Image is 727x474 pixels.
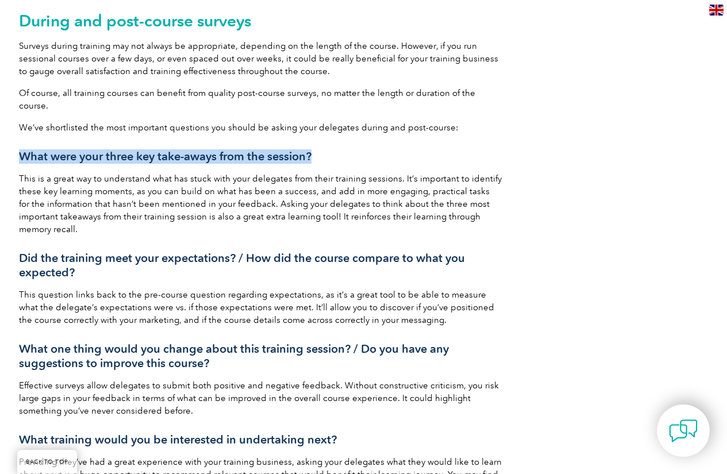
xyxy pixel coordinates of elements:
h3: What training would you be interested in undertaking next? [19,433,502,447]
h3: What one thing would you change about this training session? / Do you have any suggestions to imp... [19,342,502,371]
h3: Did the training meet your expectations? / How did the course compare to what you expected? [19,251,502,280]
img: en [709,5,724,16]
h3: What were your three key take-aways from the session? [19,149,502,164]
p: Surveys during training may not always be appropriate, depending on the length of the course. How... [19,40,502,78]
p: Effective surveys allow delegates to submit both positive and negative feedback. Without construc... [19,379,502,417]
p: This is a great way to understand what has stuck with your delegates from their training sessions... [19,172,502,236]
img: contact-chat.png [669,417,698,445]
p: We’ve shortlisted the most important questions you should be asking your delegates during and pos... [19,121,502,134]
a: BACK TO TOP [17,450,77,474]
p: Of course, all training courses can benefit from quality post-course surveys, no matter the lengt... [19,87,502,112]
p: This question links back to the pre-course question regarding expectations, as it’s a great tool ... [19,288,502,326]
h2: During and post-course surveys [19,11,502,30]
